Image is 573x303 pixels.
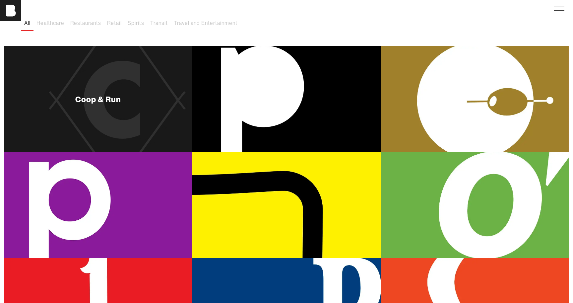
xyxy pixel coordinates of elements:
button: All [21,16,33,30]
button: Spirits [125,16,147,30]
button: Healthcare [33,16,67,30]
button: Transit [147,16,171,30]
button: Travel and Entertainment [171,16,240,30]
div: Coop & Run [75,95,121,103]
button: Restaurants [67,16,104,30]
a: Coop & Run [4,46,192,152]
button: Retail [104,16,125,30]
